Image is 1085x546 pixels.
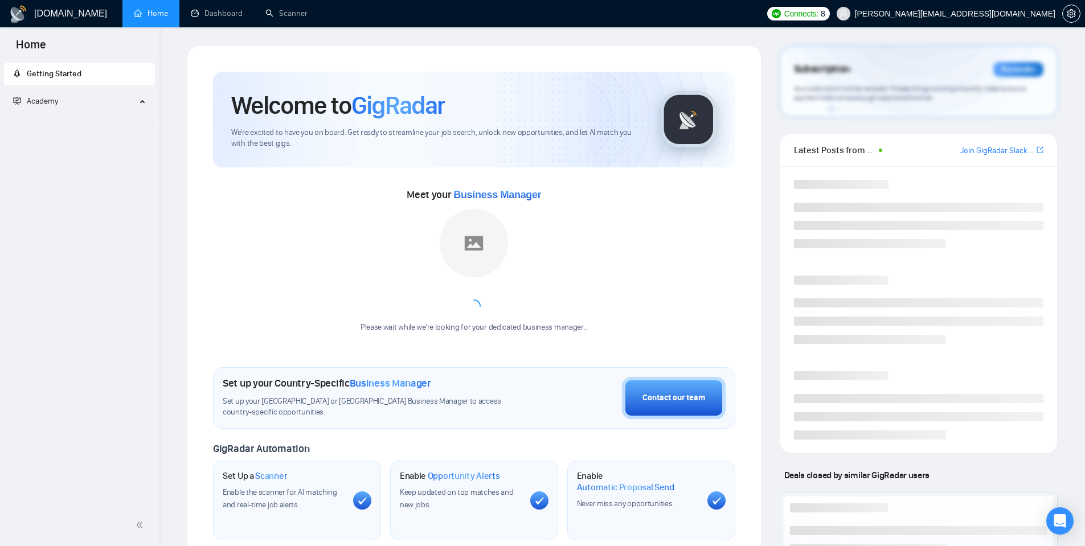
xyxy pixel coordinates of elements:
[453,189,541,200] span: Business Manager
[351,90,445,121] span: GigRadar
[407,188,541,201] span: Meet your
[794,60,850,79] span: Subscription
[993,62,1043,77] div: Reminder
[1037,145,1043,154] span: export
[191,9,243,18] a: dashboardDashboard
[231,90,445,121] h1: Welcome to
[794,84,1026,102] span: Your subscription will be renewed. To keep things running smoothly, make sure your payment method...
[821,7,825,20] span: 8
[784,7,818,20] span: Connects:
[13,69,21,77] span: rocket
[1046,507,1074,535] div: Open Intercom Messenger
[136,519,147,531] span: double-left
[780,465,934,485] span: Deals closed by similar GigRadar users
[223,396,525,418] span: Set up your [GEOGRAPHIC_DATA] or [GEOGRAPHIC_DATA] Business Manager to access country-specific op...
[13,97,21,105] span: fund-projection-screen
[4,117,155,125] li: Academy Homepage
[27,96,58,106] span: Academy
[255,470,287,482] span: Scanner
[660,91,717,148] img: gigradar-logo.png
[4,63,155,85] li: Getting Started
[265,9,308,18] a: searchScanner
[577,470,698,492] h1: Enable
[1063,9,1080,18] span: setting
[642,392,705,404] div: Contact our team
[13,96,58,106] span: Academy
[428,470,500,482] span: Opportunity Alerts
[231,128,642,149] span: We're excited to have you on board. Get ready to streamline your job search, unlock new opportuni...
[354,322,595,333] div: Please wait while we're looking for your dedicated business manager...
[840,10,847,18] span: user
[223,470,287,482] h1: Set Up a
[465,297,484,316] span: loading
[134,9,168,18] a: homeHome
[577,499,674,508] span: Never miss any opportunities.
[223,377,431,389] h1: Set up your Country-Specific
[1037,145,1043,155] a: export
[27,69,81,79] span: Getting Started
[350,377,431,389] span: Business Manager
[9,5,27,23] img: logo
[213,442,309,455] span: GigRadar Automation
[1062,5,1080,23] button: setting
[400,487,514,510] span: Keep updated on top matches and new jobs.
[400,470,500,482] h1: Enable
[772,9,781,18] img: upwork-logo.png
[1062,9,1080,18] a: setting
[223,487,337,510] span: Enable the scanner for AI matching and real-time job alerts.
[794,143,875,157] span: Latest Posts from the GigRadar Community
[960,145,1034,157] a: Join GigRadar Slack Community
[622,377,726,419] button: Contact our team
[440,209,508,277] img: placeholder.png
[7,36,55,60] span: Home
[577,482,674,493] span: Automatic Proposal Send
